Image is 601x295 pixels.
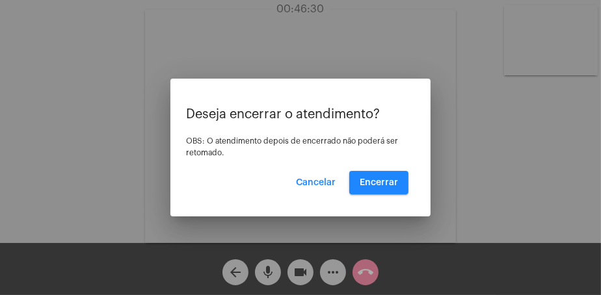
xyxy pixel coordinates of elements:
button: Encerrar [349,171,408,194]
span: OBS: O atendimento depois de encerrado não poderá ser retomado. [186,137,398,157]
span: Encerrar [360,178,398,187]
button: Cancelar [286,171,346,194]
p: Deseja encerrar o atendimento? [186,107,415,122]
span: Cancelar [296,178,336,187]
